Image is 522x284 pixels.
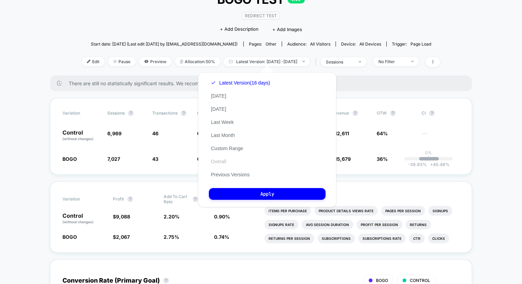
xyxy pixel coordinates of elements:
p: Would like to see more reports? [264,194,460,199]
span: There are still no statistically significant results. We recommend waiting a few more days [69,80,458,86]
li: Product Details Views Rate [315,206,378,216]
span: Transactions [152,110,177,116]
button: [DATE] [209,106,228,112]
img: end [359,61,361,62]
span: Allocation: 50% [175,57,220,66]
button: Previous Versions [209,172,252,178]
p: Control [62,213,106,225]
span: BOGO [62,234,77,240]
li: Signups Rate [264,220,298,229]
span: Preview [139,57,172,66]
button: Last Month [209,132,237,138]
li: Returns [406,220,431,229]
li: Subscriptions [318,234,355,243]
span: -38.93 % [408,162,427,167]
div: Audience: [287,41,330,47]
span: --- [422,131,460,141]
div: Pages: [249,41,277,47]
div: No Filter [378,59,406,64]
span: Sessions [107,110,125,116]
li: Profit Per Session [357,220,402,229]
span: CI [422,110,460,116]
img: end [113,60,117,63]
span: 2.20 % [164,214,180,219]
span: + Add Description [220,26,259,33]
li: Pages Per Session [381,206,425,216]
img: end [302,61,305,62]
span: Page Load [410,41,431,47]
p: 0% [425,150,432,155]
span: Profit [113,196,124,202]
button: ? [128,110,134,116]
span: 2.75 % [164,234,179,240]
img: rebalance [180,60,183,63]
p: | [428,155,429,160]
span: 64% [377,130,388,136]
span: $ [113,214,130,219]
span: Redirect Test [242,12,280,20]
span: (without changes) [62,220,94,224]
span: CONTROL [410,278,430,283]
button: Apply [209,188,326,200]
span: 6,969 [107,130,122,136]
button: ? [163,278,169,283]
span: 46 [152,130,158,136]
button: ? [390,110,396,116]
span: | [313,57,321,67]
li: Clicks [428,234,449,243]
span: (without changes) [62,137,94,141]
span: Device: [336,41,386,47]
li: Returns Per Session [264,234,314,243]
span: Start date: [DATE] (Last edit [DATE] by [EMAIL_ADDRESS][DOMAIN_NAME]) [91,41,238,47]
p: Control [62,130,100,141]
span: + [430,162,433,167]
li: Ctr [409,234,425,243]
button: Custom Range [209,145,245,151]
img: end [411,61,414,62]
span: other [265,41,277,47]
span: 0.74 % [214,234,229,240]
span: $ [113,234,130,240]
span: All Visitors [310,41,330,47]
li: Signups [428,206,452,216]
span: Add To Cart Rate [164,194,189,204]
span: Variation [62,110,100,116]
button: ? [352,110,358,116]
span: 7,027 [107,156,120,162]
span: Pause [108,57,136,66]
div: sessions [326,59,354,65]
span: OTW [377,110,415,116]
span: 36% [377,156,388,162]
button: ? [127,196,133,202]
span: Variation [62,194,100,204]
span: 9,088 [116,214,130,219]
li: Subscriptions Rate [358,234,406,243]
button: Last Week [209,119,236,125]
button: [DATE] [209,93,228,99]
span: Latest Version: [DATE] - [DATE] [224,57,310,66]
img: edit [87,60,90,63]
button: ? [429,110,435,116]
span: 2,067 [116,234,130,240]
button: ? [181,110,186,116]
button: Latest Version(16 days) [209,80,272,86]
button: Overall [209,158,228,165]
span: 0.90 % [214,214,230,219]
span: all devices [359,41,381,47]
li: Avg Session Duration [302,220,353,229]
span: BOGO [376,278,388,283]
span: 40.48 % [427,162,449,167]
span: BOGO [62,156,77,162]
img: calendar [229,60,233,63]
div: Trigger: [392,41,431,47]
span: 43 [152,156,158,162]
span: Edit [82,57,105,66]
span: + Add Images [272,27,302,32]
